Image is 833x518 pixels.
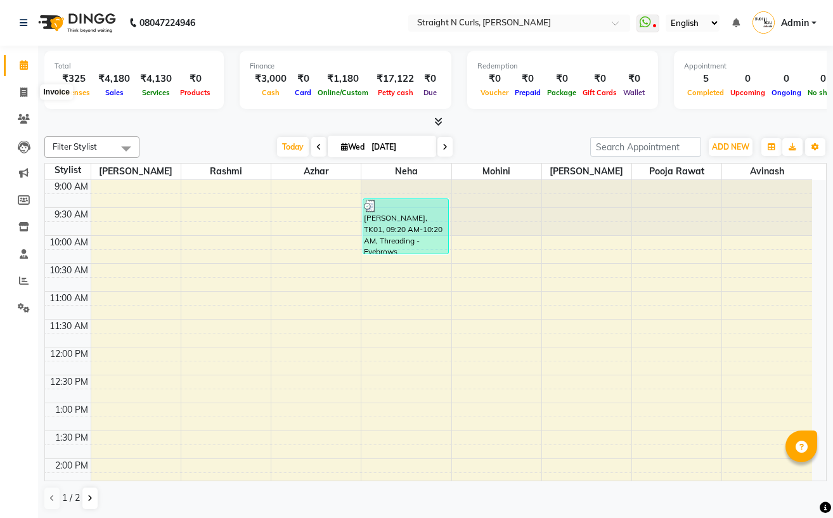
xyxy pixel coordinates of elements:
span: Avinash [722,164,812,179]
div: 12:00 PM [48,347,91,361]
div: Stylist [45,164,91,177]
div: ₹0 [292,72,314,86]
div: 1:00 PM [53,403,91,417]
div: ₹0 [579,72,620,86]
input: 2025-09-03 [368,138,431,157]
div: ₹0 [512,72,544,86]
span: Ongoing [768,88,804,97]
span: Upcoming [727,88,768,97]
span: Today [277,137,309,157]
div: 2:00 PM [53,459,91,472]
span: Due [420,88,440,97]
span: pooja rawat [632,164,721,179]
span: Rashmi [181,164,271,179]
span: ADD NEW [712,142,749,152]
div: Finance [250,61,441,72]
span: Wed [338,142,368,152]
div: ₹17,122 [371,72,419,86]
span: Online/Custom [314,88,371,97]
div: [PERSON_NAME], TK01, 09:20 AM-10:20 AM, Threading - Eyebrows (₹49),Threading - Upperlips (₹29) [363,199,448,254]
button: ADD NEW [709,138,752,156]
span: [PERSON_NAME] [542,164,631,179]
span: 1 / 2 [62,491,80,505]
div: 0 [768,72,804,86]
span: Card [292,88,314,97]
span: Services [139,88,173,97]
div: 0 [727,72,768,86]
div: 10:00 AM [47,236,91,249]
div: 5 [684,72,727,86]
span: Package [544,88,579,97]
span: Gift Cards [579,88,620,97]
div: ₹1,180 [314,72,371,86]
div: 10:30 AM [47,264,91,277]
span: Sales [102,88,127,97]
div: 1:30 PM [53,431,91,444]
div: 11:30 AM [47,320,91,333]
span: Cash [259,88,283,97]
div: ₹0 [620,72,648,86]
div: ₹0 [477,72,512,86]
span: Azhar [271,164,361,179]
img: logo [32,5,119,41]
span: [PERSON_NAME] [91,164,181,179]
div: ₹0 [419,72,441,86]
div: ₹0 [177,72,214,86]
div: Invoice [41,85,73,100]
div: Total [55,61,214,72]
img: Admin [752,11,775,34]
iframe: chat widget [780,467,820,505]
span: Voucher [477,88,512,97]
span: Admin [781,16,809,30]
div: 11:00 AM [47,292,91,305]
span: Completed [684,88,727,97]
span: Petty cash [375,88,416,97]
span: Wallet [620,88,648,97]
div: 9:30 AM [52,208,91,221]
div: ₹325 [55,72,93,86]
span: Filter Stylist [53,141,97,152]
div: ₹4,130 [135,72,177,86]
span: Mohini [452,164,541,179]
input: Search Appointment [590,137,701,157]
div: ₹4,180 [93,72,135,86]
div: 9:00 AM [52,180,91,193]
span: Neha [361,164,451,179]
div: ₹0 [544,72,579,86]
b: 08047224946 [139,5,195,41]
div: ₹3,000 [250,72,292,86]
div: 12:30 PM [48,375,91,389]
span: Products [177,88,214,97]
span: Prepaid [512,88,544,97]
div: Redemption [477,61,648,72]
